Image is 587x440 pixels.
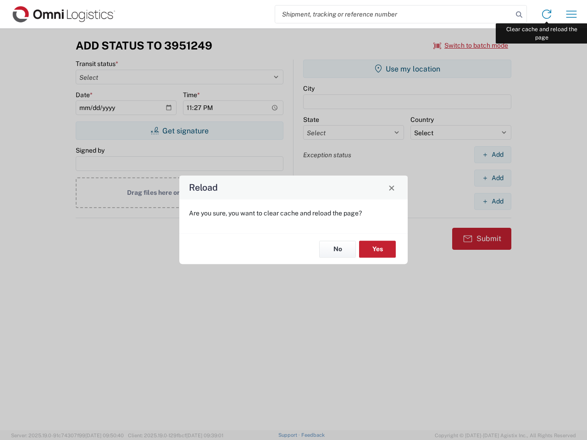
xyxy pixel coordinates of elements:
button: Yes [359,241,396,258]
p: Are you sure, you want to clear cache and reload the page? [189,209,398,217]
input: Shipment, tracking or reference number [275,5,513,23]
h4: Reload [189,181,218,194]
button: No [319,241,356,258]
button: Close [385,181,398,194]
